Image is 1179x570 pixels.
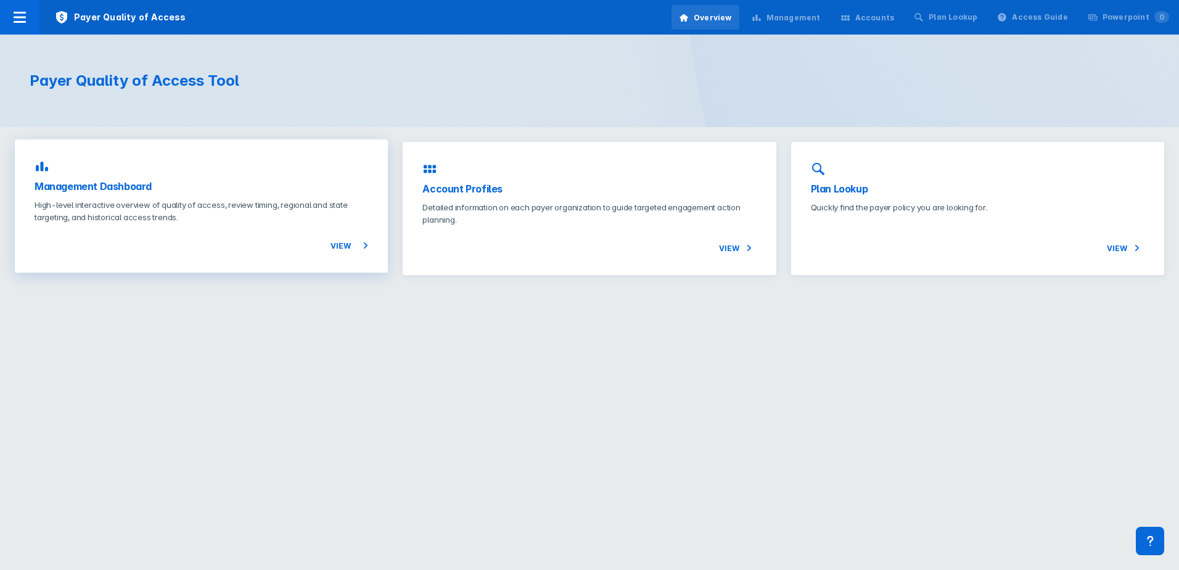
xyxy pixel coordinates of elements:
a: Overview [672,5,739,30]
div: Overview [694,12,732,23]
div: Accounts [855,12,895,23]
p: High-level interactive overview of quality of access, review timing, regional and state targeting... [35,199,368,223]
div: Access Guide [1012,12,1067,23]
p: Detailed information on each payer organization to guide targeted engagement action planning. [422,201,756,226]
span: View [331,238,368,253]
a: Management [744,5,828,30]
p: Quickly find the payer policy you are looking for. [811,201,1144,213]
a: Management DashboardHigh-level interactive overview of quality of access, review timing, regional... [15,139,388,273]
div: Management [766,12,821,23]
div: Powerpoint [1103,12,1169,23]
div: Plan Lookup [929,12,977,23]
a: Account ProfilesDetailed information on each payer organization to guide targeted engagement acti... [403,142,776,275]
h1: Payer Quality of Access Tool [30,72,575,90]
h3: Management Dashboard [35,179,368,194]
span: View [719,241,757,255]
h3: Plan Lookup [811,181,1144,196]
h3: Account Profiles [422,181,756,196]
span: 0 [1154,11,1169,23]
a: Accounts [833,5,902,30]
div: Contact Support [1136,527,1164,555]
span: View [1107,241,1144,255]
